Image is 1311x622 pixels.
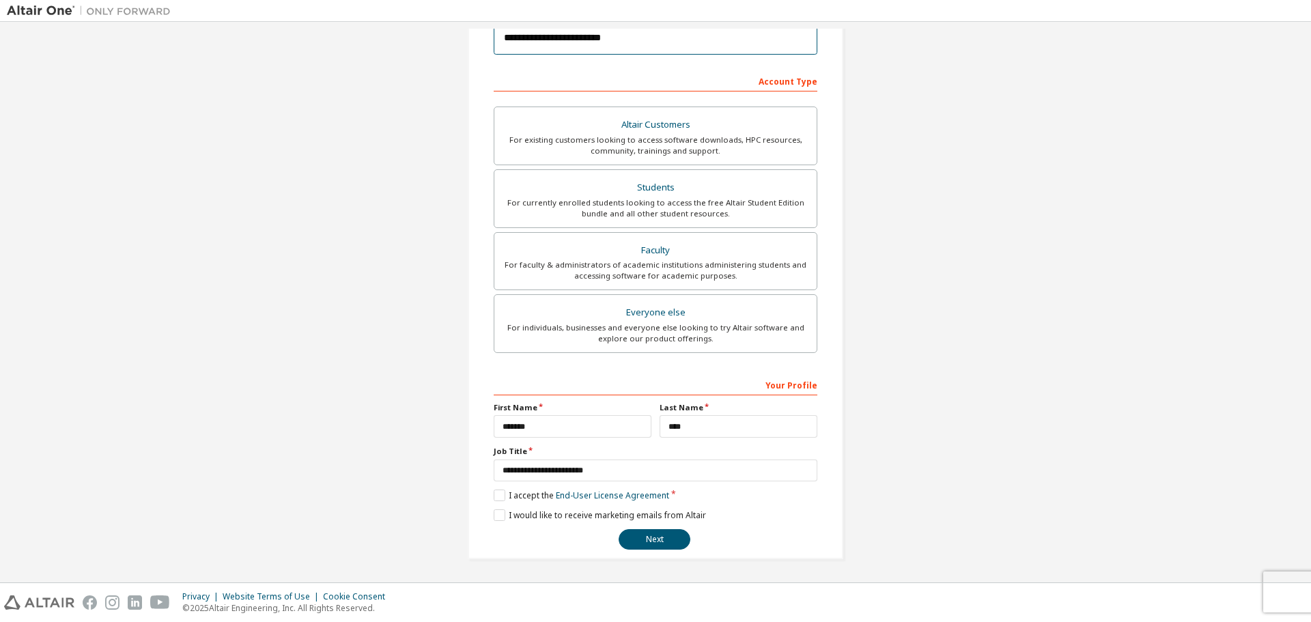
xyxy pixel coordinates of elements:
label: Job Title [494,446,817,457]
div: For existing customers looking to access software downloads, HPC resources, community, trainings ... [503,135,808,156]
div: Altair Customers [503,115,808,135]
label: I would like to receive marketing emails from Altair [494,509,706,521]
p: © 2025 Altair Engineering, Inc. All Rights Reserved. [182,602,393,614]
div: Students [503,178,808,197]
label: First Name [494,402,651,413]
label: Last Name [660,402,817,413]
div: For currently enrolled students looking to access the free Altair Student Edition bundle and all ... [503,197,808,219]
img: youtube.svg [150,595,170,610]
div: For faculty & administrators of academic institutions administering students and accessing softwa... [503,259,808,281]
div: Account Type [494,70,817,91]
div: Everyone else [503,303,808,322]
div: Cookie Consent [323,591,393,602]
img: Altair One [7,4,178,18]
div: Faculty [503,241,808,260]
img: altair_logo.svg [4,595,74,610]
a: End-User License Agreement [556,490,669,501]
label: I accept the [494,490,669,501]
img: instagram.svg [105,595,119,610]
div: For individuals, businesses and everyone else looking to try Altair software and explore our prod... [503,322,808,344]
img: linkedin.svg [128,595,142,610]
div: Privacy [182,591,223,602]
div: Your Profile [494,373,817,395]
img: facebook.svg [83,595,97,610]
button: Next [619,529,690,550]
div: Website Terms of Use [223,591,323,602]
